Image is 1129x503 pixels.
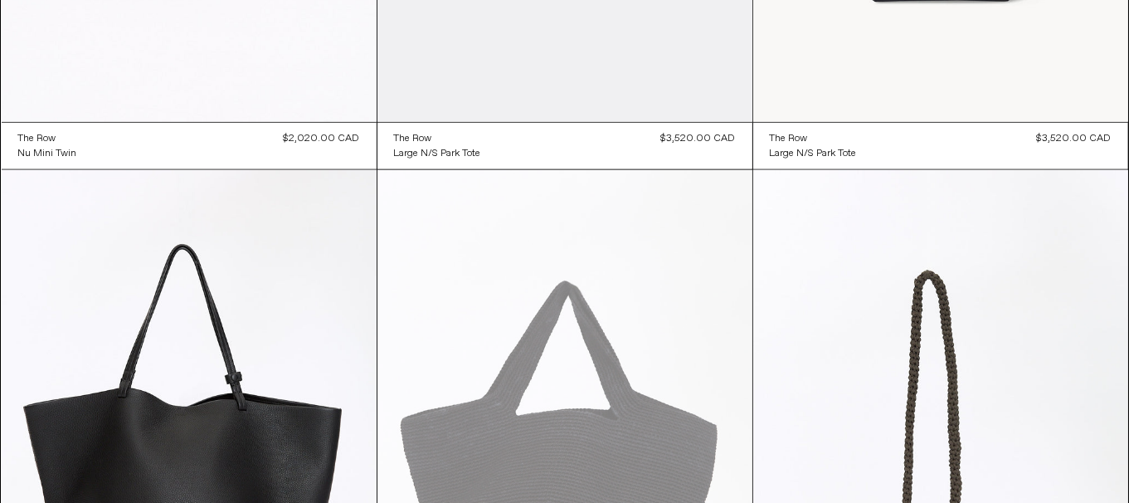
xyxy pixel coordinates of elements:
[18,146,77,161] a: Nu Mini Twin
[18,131,77,146] a: The Row
[770,146,857,161] a: Large N/S Park Tote
[394,131,481,146] a: The Row
[394,146,481,161] a: Large N/S Park Tote
[770,132,808,146] div: The Row
[770,147,857,161] div: Large N/S Park Tote
[661,131,736,146] div: $3,520.00 CAD
[394,147,481,161] div: Large N/S Park Tote
[284,131,360,146] div: $2,020.00 CAD
[770,131,857,146] a: The Row
[18,147,77,161] div: Nu Mini Twin
[394,132,432,146] div: The Row
[1037,131,1112,146] div: $3,520.00 CAD
[18,132,56,146] div: The Row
